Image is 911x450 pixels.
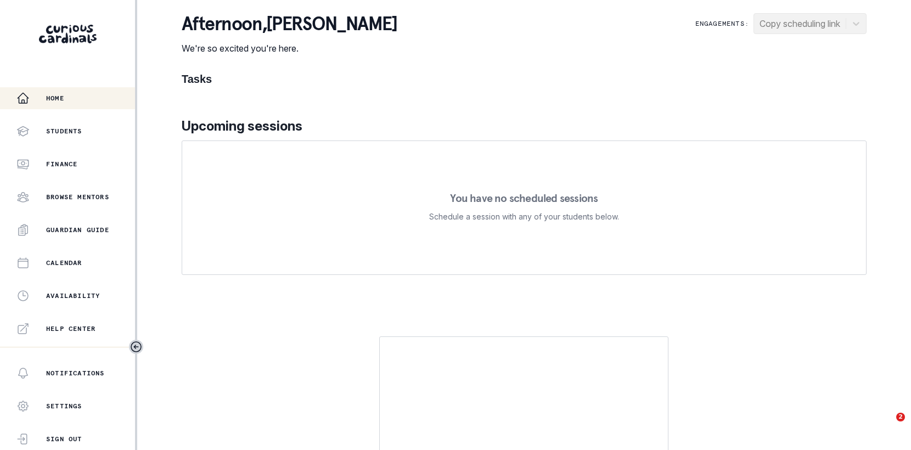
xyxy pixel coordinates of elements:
p: afternoon , [PERSON_NAME] [182,13,397,35]
button: Toggle sidebar [129,340,143,354]
p: Availability [46,291,100,300]
span: 2 [896,413,905,421]
p: We're so excited you're here. [182,42,397,55]
p: Settings [46,402,82,410]
p: Calendar [46,258,82,267]
iframe: Intercom live chat [874,413,900,439]
p: You have no scheduled sessions [450,193,598,204]
p: Browse Mentors [46,193,109,201]
p: Engagements: [695,19,749,28]
p: Finance [46,160,77,168]
p: Sign Out [46,435,82,443]
p: Home [46,94,64,103]
p: Students [46,127,82,136]
img: Curious Cardinals Logo [39,25,97,43]
p: Notifications [46,369,105,378]
p: Help Center [46,324,95,333]
p: Guardian Guide [46,226,109,234]
h1: Tasks [182,72,867,86]
p: Schedule a session with any of your students below. [429,210,619,223]
p: Upcoming sessions [182,116,867,136]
